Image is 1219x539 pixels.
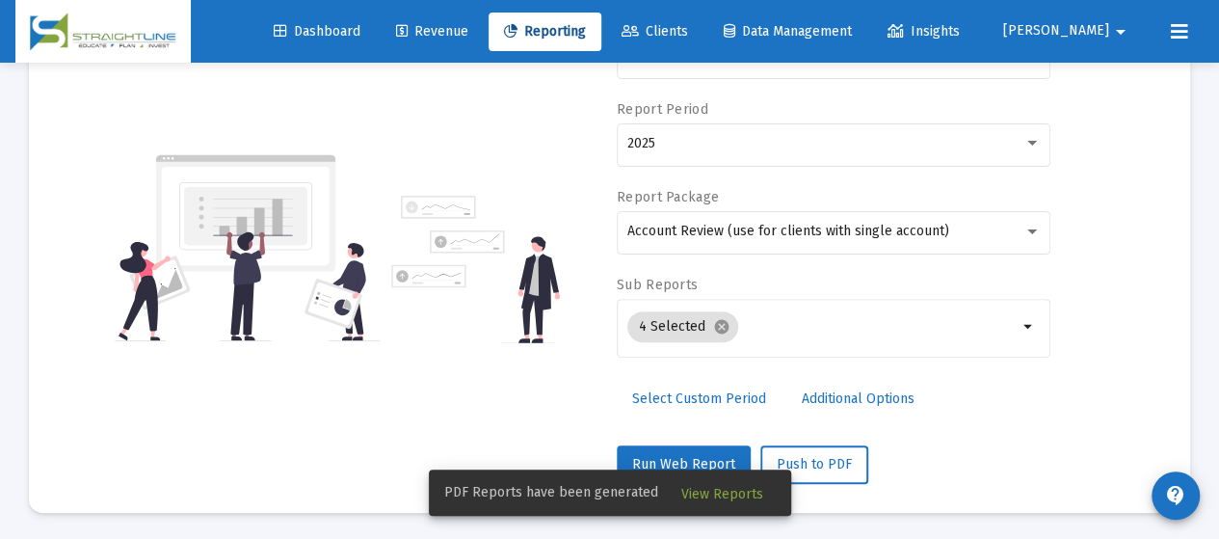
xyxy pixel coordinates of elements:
mat-icon: cancel [713,318,730,336]
span: PDF Reports have been generated [444,483,658,502]
a: Insights [872,13,975,51]
span: Clients [622,23,688,40]
span: Reporting [504,23,586,40]
a: Reporting [489,13,601,51]
img: reporting [115,152,380,343]
a: Revenue [381,13,484,51]
mat-icon: arrow_drop_down [1018,315,1041,338]
span: Additional Options [802,391,914,407]
span: Account Review (use for clients with single account) [627,223,949,239]
span: [PERSON_NAME] [1003,23,1109,40]
button: Run Web Report [617,445,751,484]
span: Insights [888,23,960,40]
label: Report Period [617,101,708,118]
img: Dashboard [30,13,176,51]
img: reporting-alt [391,196,560,343]
a: Clients [606,13,703,51]
label: Report Package [617,189,719,205]
span: 2025 [627,135,655,151]
span: Data Management [724,23,852,40]
mat-icon: contact_support [1164,484,1187,507]
mat-chip: 4 Selected [627,311,738,342]
label: Sub Reports [617,277,698,293]
button: [PERSON_NAME] [980,12,1155,50]
span: Revenue [396,23,468,40]
span: Push to PDF [777,456,852,472]
span: Dashboard [274,23,360,40]
button: View Reports [666,475,779,510]
span: Select Custom Period [632,391,766,407]
a: Data Management [708,13,867,51]
mat-icon: arrow_drop_down [1109,13,1132,51]
span: View Reports [681,486,763,502]
mat-chip-list: Selection [627,308,1018,346]
a: Dashboard [258,13,376,51]
button: Push to PDF [760,445,868,484]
